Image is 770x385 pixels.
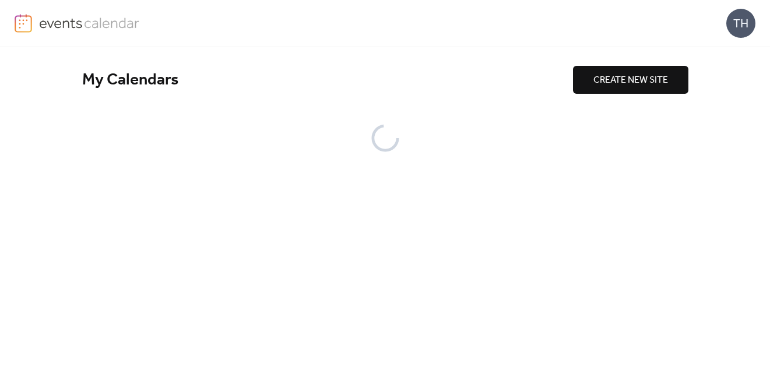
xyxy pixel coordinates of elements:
img: logo-type [39,14,140,31]
div: My Calendars [82,70,573,90]
span: CREATE NEW SITE [593,73,668,87]
img: logo [15,14,32,33]
button: CREATE NEW SITE [573,66,688,94]
div: TH [726,9,755,38]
